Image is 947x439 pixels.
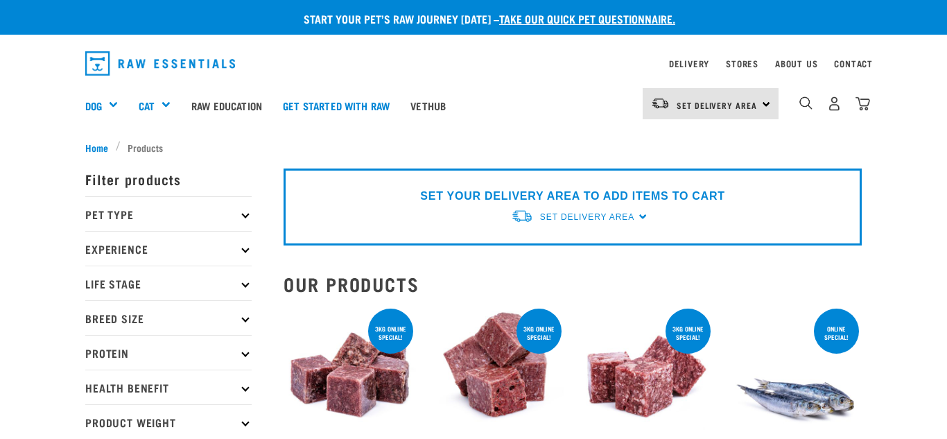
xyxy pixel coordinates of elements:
img: 1124 Lamb Chicken Heart Mix 01 [581,306,713,438]
a: Home [85,140,116,155]
a: take our quick pet questionnaire. [499,15,675,21]
img: Pile Of Cubed Wild Venison Mince For Pets [284,306,416,438]
a: Dog [85,98,102,114]
img: 1102 Possum Mince 01 [433,306,565,438]
div: 3kg online special! [516,318,562,347]
div: 3kg online special! [666,318,711,347]
a: Delivery [669,61,709,66]
p: SET YOUR DELIVERY AREA TO ADD ITEMS TO CART [420,188,724,205]
img: home-icon@2x.png [855,96,870,111]
p: Breed Size [85,300,252,335]
nav: breadcrumbs [85,140,862,155]
nav: dropdown navigation [74,46,873,81]
p: Filter products [85,162,252,196]
img: van-moving.png [511,209,533,223]
a: Raw Education [181,78,272,133]
img: van-moving.png [651,97,670,110]
a: Cat [139,98,155,114]
a: Get started with Raw [272,78,400,133]
span: Set Delivery Area [677,103,757,107]
div: ONLINE SPECIAL! [814,318,859,347]
img: Four Whole Pilchards [730,306,862,438]
div: 3kg online special! [368,318,413,347]
p: Life Stage [85,266,252,300]
a: Vethub [400,78,456,133]
p: Health Benefit [85,370,252,404]
a: Stores [726,61,758,66]
p: Pet Type [85,196,252,231]
img: Raw Essentials Logo [85,51,235,76]
p: Protein [85,335,252,370]
a: About Us [775,61,817,66]
a: Contact [834,61,873,66]
span: Home [85,140,108,155]
h2: Our Products [284,273,862,295]
p: Experience [85,231,252,266]
p: Product Weight [85,404,252,439]
img: user.png [827,96,842,111]
span: Set Delivery Area [540,212,634,222]
img: home-icon-1@2x.png [799,96,813,110]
